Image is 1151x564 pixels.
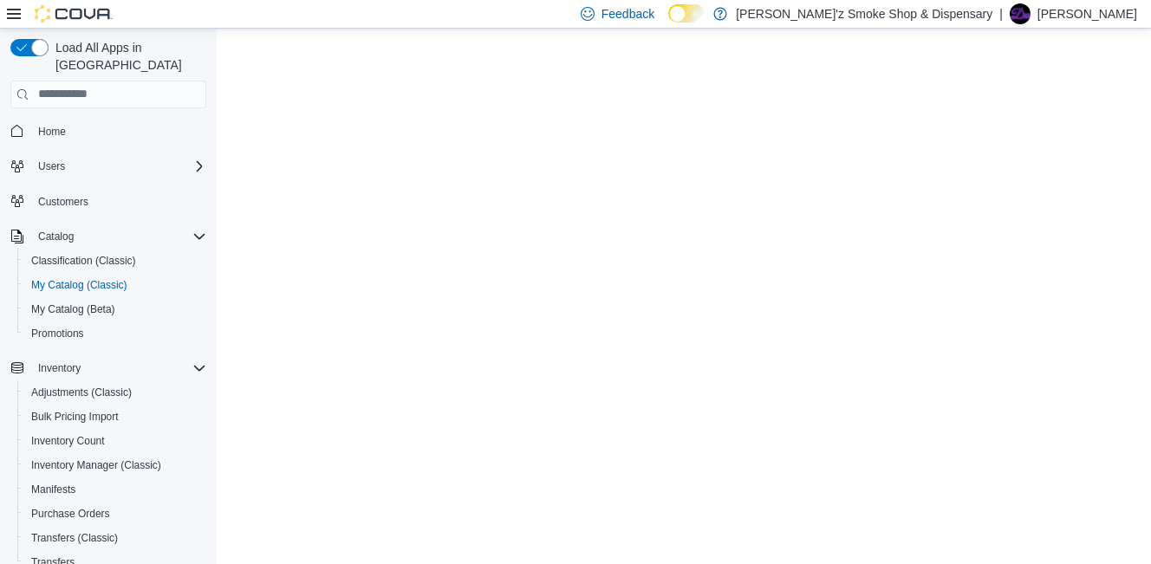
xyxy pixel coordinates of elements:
button: Purchase Orders [17,502,213,526]
button: Adjustments (Classic) [17,380,213,405]
span: Users [38,159,65,173]
button: Catalog [3,224,213,249]
span: Inventory [31,358,206,379]
button: Inventory Manager (Classic) [17,453,213,477]
button: Promotions [17,321,213,346]
span: Feedback [602,5,654,23]
span: Bulk Pricing Import [31,410,119,424]
span: Home [38,125,66,139]
span: My Catalog (Classic) [31,278,127,292]
button: Inventory [3,356,213,380]
input: Dark Mode [668,4,705,23]
span: Manifests [24,479,206,500]
a: Classification (Classic) [24,250,143,271]
span: Catalog [38,230,74,243]
a: Inventory Count [24,431,112,451]
button: Inventory Count [17,429,213,453]
button: Transfers (Classic) [17,526,213,550]
span: Purchase Orders [24,503,206,524]
span: Users [31,156,206,177]
span: Transfers (Classic) [31,531,118,545]
button: My Catalog (Classic) [17,273,213,297]
span: Customers [31,191,206,212]
span: Load All Apps in [GEOGRAPHIC_DATA] [49,39,206,74]
button: Bulk Pricing Import [17,405,213,429]
span: Home [31,120,206,142]
span: Purchase Orders [31,507,110,521]
button: Inventory [31,358,88,379]
a: Adjustments (Classic) [24,382,139,403]
span: Customers [38,195,88,209]
button: Catalog [31,226,81,247]
span: Classification (Classic) [31,254,136,268]
span: Inventory [38,361,81,375]
span: Inventory Count [24,431,206,451]
span: Classification (Classic) [24,250,206,271]
span: My Catalog (Classic) [24,275,206,295]
span: My Catalog (Beta) [31,302,115,316]
a: My Catalog (Beta) [24,299,122,320]
span: Inventory Count [31,434,105,448]
div: Dubie Smith [1010,3,1031,24]
img: Cova [35,5,113,23]
a: Promotions [24,323,91,344]
span: Transfers (Classic) [24,528,206,548]
button: My Catalog (Beta) [17,297,213,321]
p: | [999,3,1003,24]
a: Home [31,121,73,142]
span: Catalog [31,226,206,247]
a: Inventory Manager (Classic) [24,455,168,476]
p: [PERSON_NAME]'z Smoke Shop & Dispensary [736,3,992,24]
a: My Catalog (Classic) [24,275,134,295]
p: [PERSON_NAME] [1037,3,1137,24]
span: Adjustments (Classic) [31,386,132,399]
a: Manifests [24,479,82,500]
a: Purchase Orders [24,503,117,524]
span: Inventory Manager (Classic) [31,458,161,472]
span: My Catalog (Beta) [24,299,206,320]
span: Adjustments (Classic) [24,382,206,403]
button: Manifests [17,477,213,502]
a: Bulk Pricing Import [24,406,126,427]
button: Home [3,119,213,144]
button: Users [31,156,72,177]
a: Customers [31,191,95,212]
span: Promotions [24,323,206,344]
span: Inventory Manager (Classic) [24,455,206,476]
span: Manifests [31,483,75,496]
span: Bulk Pricing Import [24,406,206,427]
button: Users [3,154,213,178]
span: Promotions [31,327,84,340]
a: Transfers (Classic) [24,528,125,548]
button: Customers [3,189,213,214]
button: Classification (Classic) [17,249,213,273]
